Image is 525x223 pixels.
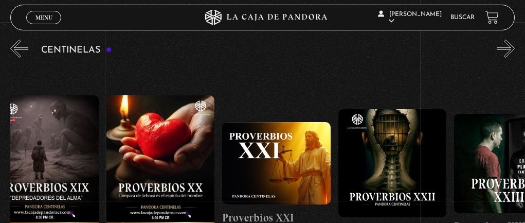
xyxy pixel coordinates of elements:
[497,40,515,58] button: Next
[32,23,56,30] span: Cerrar
[450,14,475,21] a: Buscar
[10,40,28,58] button: Previous
[378,11,442,24] span: [PERSON_NAME]
[485,10,499,24] a: View your shopping cart
[35,14,52,21] span: Menu
[41,45,112,55] h3: Centinelas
